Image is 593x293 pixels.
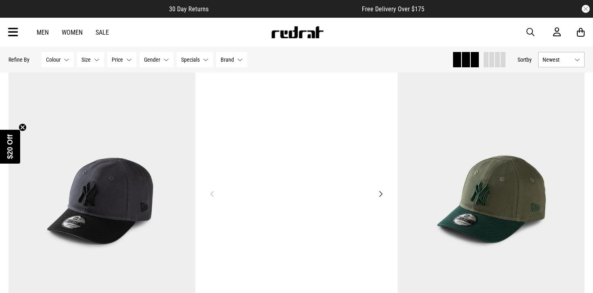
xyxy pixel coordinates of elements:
[81,56,91,63] span: Size
[6,134,14,159] span: $20 Off
[376,189,386,199] button: Next
[362,5,424,13] span: Free Delivery Over $175
[526,56,532,63] span: by
[77,52,104,67] button: Size
[538,52,585,67] button: Newest
[19,123,27,131] button: Close teaser
[169,5,209,13] span: 30 Day Returns
[112,56,123,63] span: Price
[96,29,109,36] a: Sale
[37,29,49,36] a: Men
[107,52,136,67] button: Price
[225,5,346,13] iframe: Customer reviews powered by Trustpilot
[543,56,571,63] span: Newest
[62,29,83,36] a: Women
[140,52,173,67] button: Gender
[216,52,247,67] button: Brand
[6,3,31,27] button: Open LiveChat chat widget
[8,56,29,63] p: Refine By
[518,55,532,64] button: Sortby
[271,26,324,38] img: Redrat logo
[46,56,61,63] span: Colour
[207,189,217,199] button: Previous
[144,56,160,63] span: Gender
[181,56,200,63] span: Specials
[177,52,213,67] button: Specials
[221,56,234,63] span: Brand
[42,52,74,67] button: Colour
